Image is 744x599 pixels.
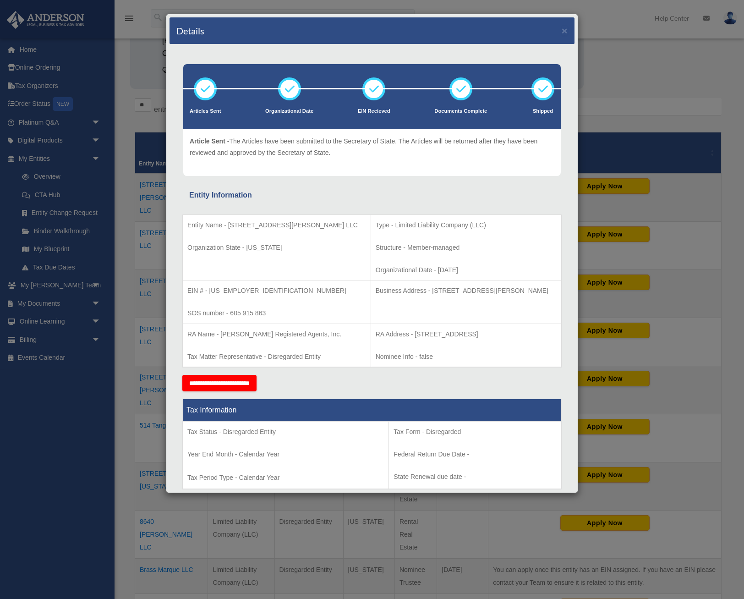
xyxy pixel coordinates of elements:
td: Tax Period Type - Calendar Year [183,422,389,489]
p: EIN Recieved [358,107,390,116]
p: Structure - Member-managed [376,242,557,253]
p: Organization State - [US_STATE] [187,242,366,253]
p: Type - Limited Liability Company (LLC) [376,220,557,231]
div: Entity Information [189,189,555,202]
p: Tax Matter Representative - Disregarded Entity [187,351,366,363]
p: EIN # - [US_EMPLOYER_IDENTIFICATION_NUMBER] [187,285,366,297]
p: Nominee Info - false [376,351,557,363]
p: RA Address - [STREET_ADDRESS] [376,329,557,340]
p: Tax Status - Disregarded Entity [187,426,384,438]
p: Tax Form - Disregarded [394,426,557,438]
span: Article Sent - [190,137,229,145]
p: Federal Return Due Date - [394,449,557,460]
th: Tax Information [183,399,562,422]
h4: Details [176,24,204,37]
p: The Articles have been submitted to the Secretary of State. The Articles will be returned after t... [190,136,554,158]
p: Documents Complete [434,107,487,116]
p: RA Name - [PERSON_NAME] Registered Agents, Inc. [187,329,366,340]
p: Shipped [531,107,554,116]
p: Organizational Date - [DATE] [376,264,557,276]
p: SOS number - 605 915 863 [187,308,366,319]
p: State Renewal due date - [394,471,557,483]
p: Organizational Date [265,107,313,116]
p: Articles Sent [190,107,221,116]
p: Entity Name - [STREET_ADDRESS][PERSON_NAME] LLC [187,220,366,231]
button: × [562,26,568,35]
p: Year End Month - Calendar Year [187,449,384,460]
p: Business Address - [STREET_ADDRESS][PERSON_NAME] [376,285,557,297]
